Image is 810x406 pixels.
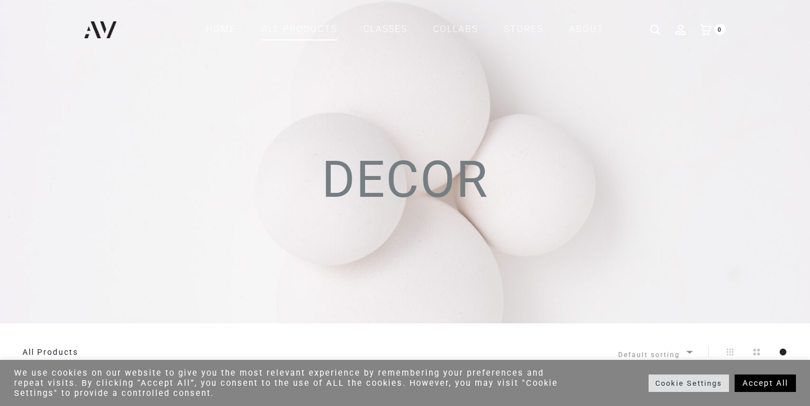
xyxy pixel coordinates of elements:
h1: DECOR [22,155,787,225]
a: COLLABS [433,20,478,39]
img: ATELIER VAN DE VEN [84,21,116,38]
a: Home [206,20,236,39]
span: Default sorting [618,346,691,358]
div: We use cookies on our website to give you the most relevant experience by remembering your prefer... [14,368,561,398]
a: STORES [504,20,543,39]
a: All Products [22,348,78,357]
span: Default sorting [618,346,691,364]
a: ABOUT [569,20,604,39]
span: 0 [714,24,726,35]
a: Cookie Settings [649,375,729,392]
a: All products [262,20,337,39]
a: 0 [700,24,712,34]
a: Accept All [735,375,796,392]
a: CLASSES [363,20,407,39]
